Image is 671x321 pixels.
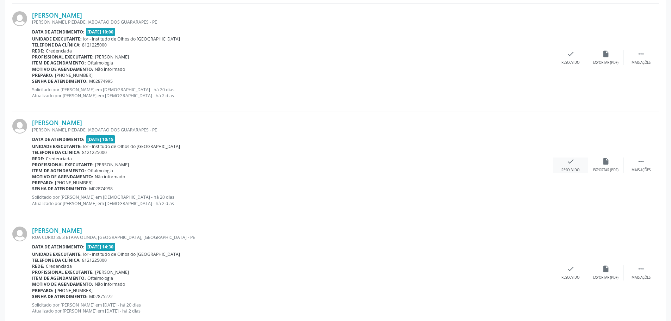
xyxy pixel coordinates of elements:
[95,281,125,287] span: Não informado
[32,29,85,35] b: Data de atendimento:
[82,257,107,263] span: 8121225000
[32,72,54,78] b: Preparo:
[46,263,72,269] span: Credenciada
[593,275,619,280] div: Exportar (PDF)
[95,174,125,180] span: Não informado
[593,168,619,173] div: Exportar (PDF)
[632,275,651,280] div: Mais ações
[602,265,610,273] i: insert_drive_file
[632,60,651,65] div: Mais ações
[12,11,27,26] img: img
[32,162,94,168] b: Profissional executante:
[95,269,129,275] span: [PERSON_NAME]
[32,48,44,54] b: Rede:
[86,243,116,251] span: [DATE] 14:30
[55,72,93,78] span: [PHONE_NUMBER]
[32,263,44,269] b: Rede:
[32,257,81,263] b: Telefone da clínica:
[32,127,553,133] div: [PERSON_NAME], PIEDADE, JABOATAO DOS GUARARAPES - PE
[86,135,116,143] span: [DATE] 10:15
[32,168,86,174] b: Item de agendamento:
[32,194,553,206] p: Solicitado por [PERSON_NAME] em [DEMOGRAPHIC_DATA] - há 20 dias Atualizado por [PERSON_NAME] em [...
[32,54,94,60] b: Profissional executante:
[632,168,651,173] div: Mais ações
[32,174,93,180] b: Motivo de agendamento:
[637,50,645,58] i: 
[89,78,113,84] span: M02874995
[637,265,645,273] i: 
[95,54,129,60] span: [PERSON_NAME]
[32,87,553,99] p: Solicitado por [PERSON_NAME] em [DEMOGRAPHIC_DATA] - há 20 dias Atualizado por [PERSON_NAME] em [...
[602,158,610,165] i: insert_drive_file
[32,66,93,72] b: Motivo de agendamento:
[55,288,93,294] span: [PHONE_NUMBER]
[89,186,113,192] span: M02874998
[32,269,94,275] b: Profissional executante:
[32,42,81,48] b: Telefone da clínica:
[32,60,86,66] b: Item de agendamento:
[32,234,553,240] div: RUA CURIO 86 3 ETAPA OLINDA, [GEOGRAPHIC_DATA], [GEOGRAPHIC_DATA] - PE
[95,162,129,168] span: [PERSON_NAME]
[593,60,619,65] div: Exportar (PDF)
[82,149,107,155] span: 8121225000
[32,36,82,42] b: Unidade executante:
[83,143,180,149] span: Ior - Institudo de Olhos do [GEOGRAPHIC_DATA]
[32,186,88,192] b: Senha de atendimento:
[637,158,645,165] i: 
[86,28,116,36] span: [DATE] 10:00
[32,119,82,126] a: [PERSON_NAME]
[602,50,610,58] i: insert_drive_file
[32,251,82,257] b: Unidade executante:
[32,156,44,162] b: Rede:
[561,168,579,173] div: Resolvido
[32,143,82,149] b: Unidade executante:
[89,294,113,300] span: M02875272
[32,302,553,314] p: Solicitado por [PERSON_NAME] em [DATE] - há 20 dias Atualizado por [PERSON_NAME] em [DATE] - há 2...
[32,227,82,234] a: [PERSON_NAME]
[32,136,85,142] b: Data de atendimento:
[32,244,85,250] b: Data de atendimento:
[561,275,579,280] div: Resolvido
[83,251,180,257] span: Ior - Institudo de Olhos do [GEOGRAPHIC_DATA]
[87,60,113,66] span: Oftalmologia
[561,60,579,65] div: Resolvido
[95,66,125,72] span: Não informado
[32,149,81,155] b: Telefone da clínica:
[12,119,27,134] img: img
[32,294,88,300] b: Senha de atendimento:
[32,78,88,84] b: Senha de atendimento:
[83,36,180,42] span: Ior - Institudo de Olhos do [GEOGRAPHIC_DATA]
[46,48,72,54] span: Credenciada
[567,50,574,58] i: check
[87,168,113,174] span: Oftalmologia
[32,19,553,25] div: [PERSON_NAME], PIEDADE, JABOATAO DOS GUARARAPES - PE
[32,11,82,19] a: [PERSON_NAME]
[55,180,93,186] span: [PHONE_NUMBER]
[32,275,86,281] b: Item de agendamento:
[12,227,27,241] img: img
[567,158,574,165] i: check
[32,281,93,287] b: Motivo de agendamento:
[87,275,113,281] span: Oftalmologia
[46,156,72,162] span: Credenciada
[82,42,107,48] span: 8121225000
[567,265,574,273] i: check
[32,288,54,294] b: Preparo:
[32,180,54,186] b: Preparo:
